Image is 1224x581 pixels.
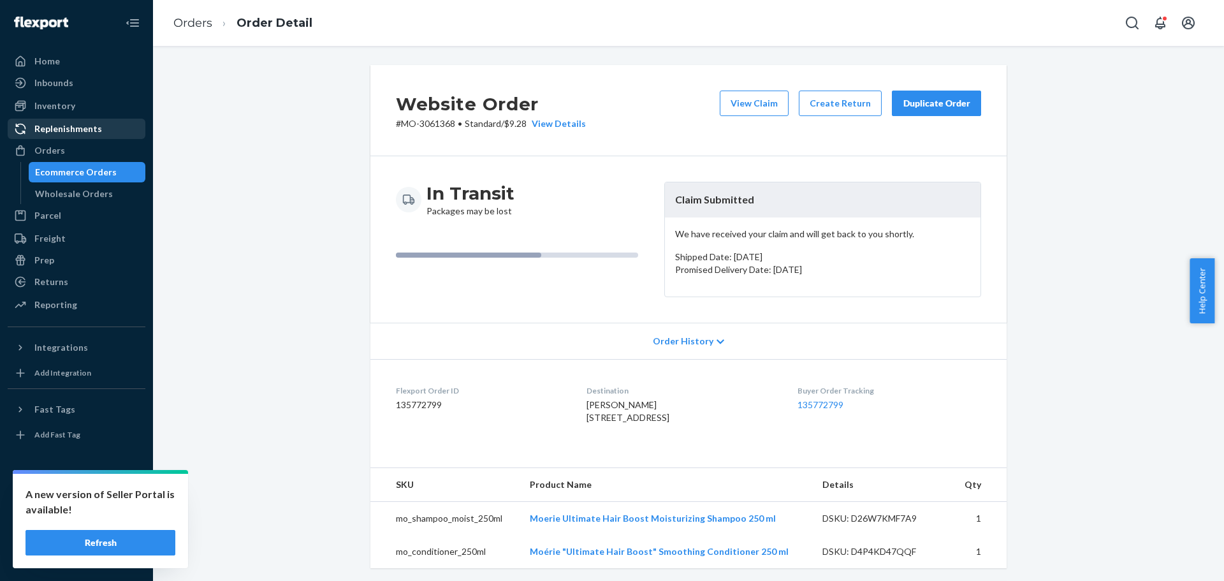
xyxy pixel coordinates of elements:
[34,122,102,135] div: Replenishments
[8,502,145,522] a: Talk to Support
[675,263,970,276] p: Promised Delivery Date: [DATE]
[822,545,942,558] div: DSKU: D4P4KD47QQF
[237,16,312,30] a: Order Detail
[8,96,145,116] a: Inventory
[426,182,514,217] div: Packages may be lost
[586,399,669,423] span: [PERSON_NAME] [STREET_ADDRESS]
[8,119,145,139] a: Replenishments
[8,272,145,292] a: Returns
[520,468,812,502] th: Product Name
[8,228,145,249] a: Freight
[34,254,54,267] div: Prep
[426,182,514,205] h3: In Transit
[14,17,68,29] img: Flexport logo
[8,250,145,270] a: Prep
[8,399,145,420] button: Fast Tags
[25,487,175,517] p: A new version of Seller Portal is available!
[952,501,1007,535] td: 1
[653,335,713,348] span: Order History
[34,367,91,378] div: Add Integration
[8,140,145,161] a: Orders
[8,73,145,93] a: Inbounds
[952,535,1007,568] td: 1
[952,468,1007,502] th: Qty
[120,10,145,36] button: Close Navigation
[530,546,789,557] a: Moérie "Ultimate Hair Boost" Smoothing Conditioner 250 ml
[29,162,146,182] a: Ecommerce Orders
[665,182,980,217] header: Claim Submitted
[798,399,843,410] a: 135772799
[34,298,77,311] div: Reporting
[29,184,146,204] a: Wholesale Orders
[530,513,776,524] a: Moerie Ultimate Hair Boost Moisturizing Shampoo 250 ml
[798,385,981,396] dt: Buyer Order Tracking
[34,232,66,245] div: Freight
[812,468,952,502] th: Details
[396,399,566,411] dd: 135772799
[34,55,60,68] div: Home
[34,209,61,222] div: Parcel
[720,91,789,116] button: View Claim
[34,99,75,112] div: Inventory
[34,403,75,416] div: Fast Tags
[163,4,323,42] ol: breadcrumbs
[370,535,520,568] td: mo_conditioner_250ml
[396,385,566,396] dt: Flexport Order ID
[8,295,145,315] a: Reporting
[465,118,501,129] span: Standard
[903,97,970,110] div: Duplicate Order
[892,91,981,116] button: Duplicate Order
[675,251,970,263] p: Shipped Date: [DATE]
[799,91,882,116] button: Create Return
[8,480,145,501] a: Settings
[396,91,586,117] h2: Website Order
[527,117,586,130] button: View Details
[396,117,586,130] p: # MO-3061368 / $9.28
[8,425,145,445] a: Add Fast Tag
[1119,10,1145,36] button: Open Search Box
[1176,10,1201,36] button: Open account menu
[822,512,942,525] div: DSKU: D26W7KMF7A9
[8,337,145,358] button: Integrations
[1147,10,1173,36] button: Open notifications
[8,205,145,226] a: Parcel
[8,524,145,544] a: Help Center
[370,468,520,502] th: SKU
[586,385,776,396] dt: Destination
[35,166,117,179] div: Ecommerce Orders
[34,144,65,157] div: Orders
[1190,258,1214,323] button: Help Center
[8,51,145,71] a: Home
[34,77,73,89] div: Inbounds
[458,118,462,129] span: •
[35,188,113,200] div: Wholesale Orders
[34,341,88,354] div: Integrations
[25,530,175,555] button: Refresh
[8,363,145,383] a: Add Integration
[370,501,520,535] td: mo_shampoo_moist_250ml
[173,16,212,30] a: Orders
[8,545,145,566] button: Give Feedback
[34,276,68,288] div: Returns
[675,228,970,240] p: We have received your claim and will get back to you shortly.
[34,429,80,440] div: Add Fast Tag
